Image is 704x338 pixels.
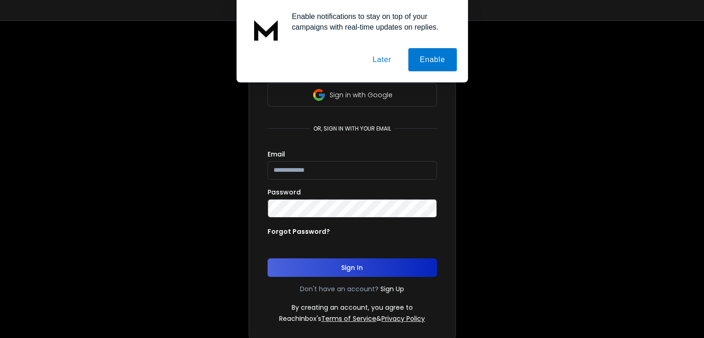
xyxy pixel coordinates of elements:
[268,189,301,195] label: Password
[268,227,330,236] p: Forgot Password?
[310,125,395,132] p: or, sign in with your email
[380,284,404,294] a: Sign Up
[292,303,413,312] p: By creating an account, you agree to
[279,314,425,323] p: ReachInbox's &
[268,151,285,157] label: Email
[285,11,457,32] div: Enable notifications to stay on top of your campaigns with real-time updates on replies.
[268,83,437,106] button: Sign in with Google
[361,48,403,71] button: Later
[381,314,425,323] a: Privacy Policy
[300,284,379,294] p: Don't have an account?
[321,314,376,323] a: Terms of Service
[330,90,392,100] p: Sign in with Google
[248,11,285,48] img: notification icon
[408,48,457,71] button: Enable
[268,258,437,277] button: Sign In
